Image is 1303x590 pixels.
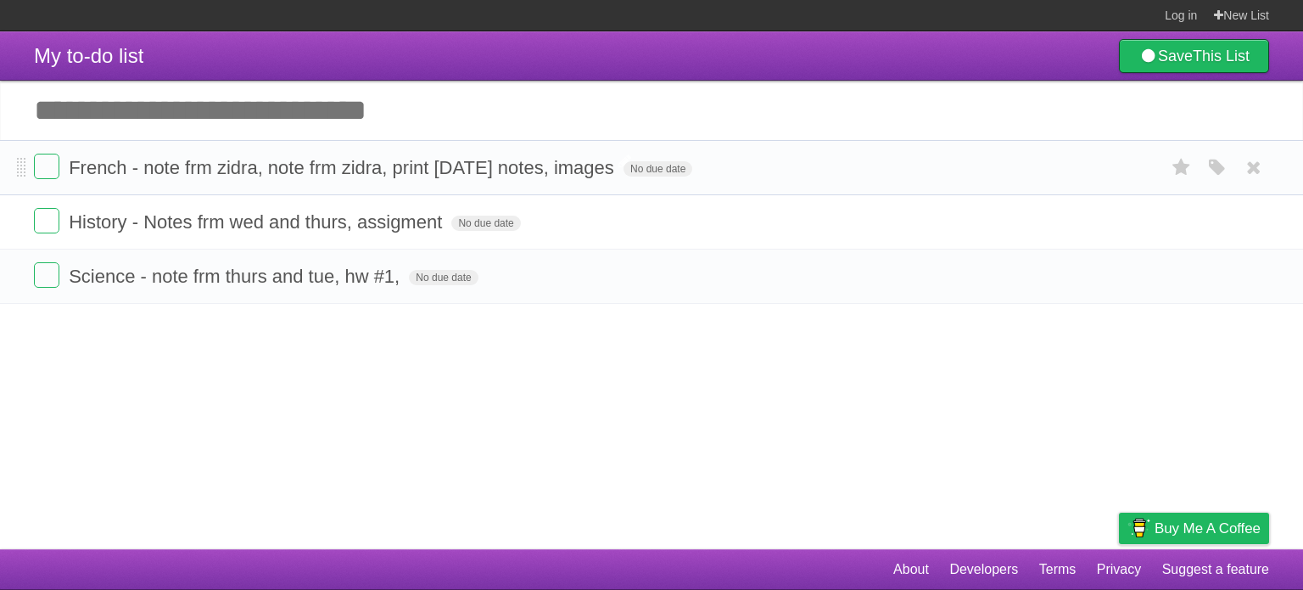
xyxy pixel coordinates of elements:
b: This List [1193,48,1250,65]
span: No due date [624,161,692,177]
label: Done [34,154,59,179]
a: Privacy [1097,553,1141,586]
span: My to-do list [34,44,143,67]
label: Done [34,262,59,288]
a: Terms [1039,553,1077,586]
a: Developers [949,553,1018,586]
span: Science - note frm thurs and tue, hw #1, [69,266,404,287]
label: Done [34,208,59,233]
a: Buy me a coffee [1119,513,1269,544]
a: Suggest a feature [1162,553,1269,586]
span: History - Notes frm wed and thurs, assigment [69,211,446,233]
span: No due date [409,270,478,285]
span: French - note frm zidra, note frm zidra, print [DATE] notes, images [69,157,618,178]
span: No due date [451,216,520,231]
a: SaveThis List [1119,39,1269,73]
img: Buy me a coffee [1127,514,1150,542]
label: Star task [1166,154,1198,182]
span: Buy me a coffee [1155,514,1261,543]
a: About [893,553,929,586]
